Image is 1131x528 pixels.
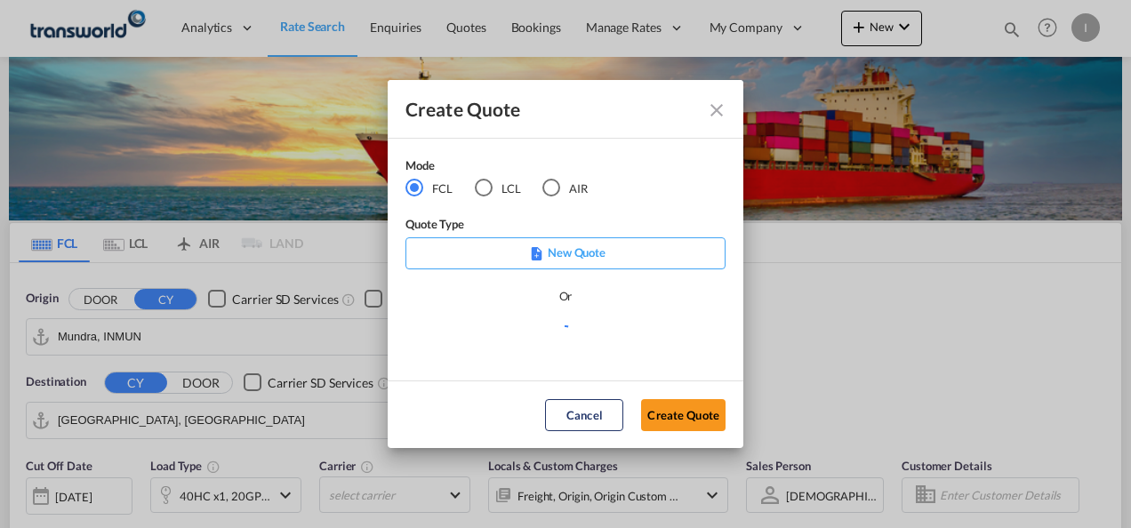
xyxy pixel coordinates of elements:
button: Create Quote [641,399,726,431]
md-radio-button: FCL [405,179,453,198]
p: New Quote [412,244,719,261]
md-radio-button: AIR [542,179,588,198]
button: Cancel [545,399,623,431]
md-icon: Close dialog [706,100,727,121]
div: Quote Type [405,215,726,237]
div: New Quote [405,237,726,269]
button: Close dialog [699,92,731,124]
md-radio-button: LCL [475,179,521,198]
div: Mode [405,156,610,179]
div: Create Quote [405,98,694,120]
div: Or [559,287,573,305]
md-dialog: Create QuoteModeFCL LCLAIR ... [388,80,743,449]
